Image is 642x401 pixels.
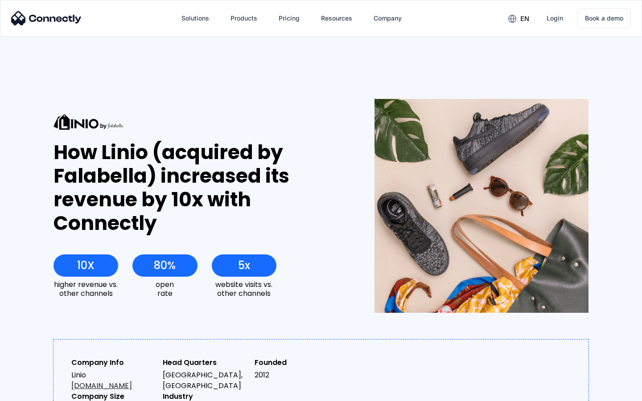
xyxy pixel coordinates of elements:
a: Pricing [272,8,307,29]
a: Book a demo [577,8,631,29]
div: open rate [132,280,197,297]
div: [GEOGRAPHIC_DATA], [GEOGRAPHIC_DATA] [163,370,247,391]
div: 2012 [255,370,339,381]
div: Solutions [174,8,216,29]
div: Company Info [71,357,156,368]
div: Solutions [181,12,209,25]
div: Pricing [279,12,300,25]
div: Linio [71,370,156,391]
div: website visits vs. other channels [212,280,276,297]
div: Head Quarters [163,357,247,368]
aside: Language selected: English [9,385,53,398]
a: Login [539,8,570,29]
div: en [501,12,536,25]
div: Company [374,12,402,25]
div: 10X [77,259,95,272]
div: Products [223,8,264,29]
div: Login [547,12,563,25]
div: Founded [255,357,339,368]
div: 5x [238,259,250,272]
div: en [520,12,529,25]
ul: Language list [18,385,53,398]
div: Resources [314,8,359,29]
div: Company [366,8,409,29]
div: higher revenue vs. other channels [53,280,118,297]
div: How Linio (acquired by Falabella) increased its revenue by 10x with Connectly [53,141,342,235]
div: Products [230,12,257,25]
img: Connectly Logo [11,11,82,25]
div: Resources [321,12,352,25]
a: [DOMAIN_NAME] [71,381,132,391]
div: 80% [154,259,176,272]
